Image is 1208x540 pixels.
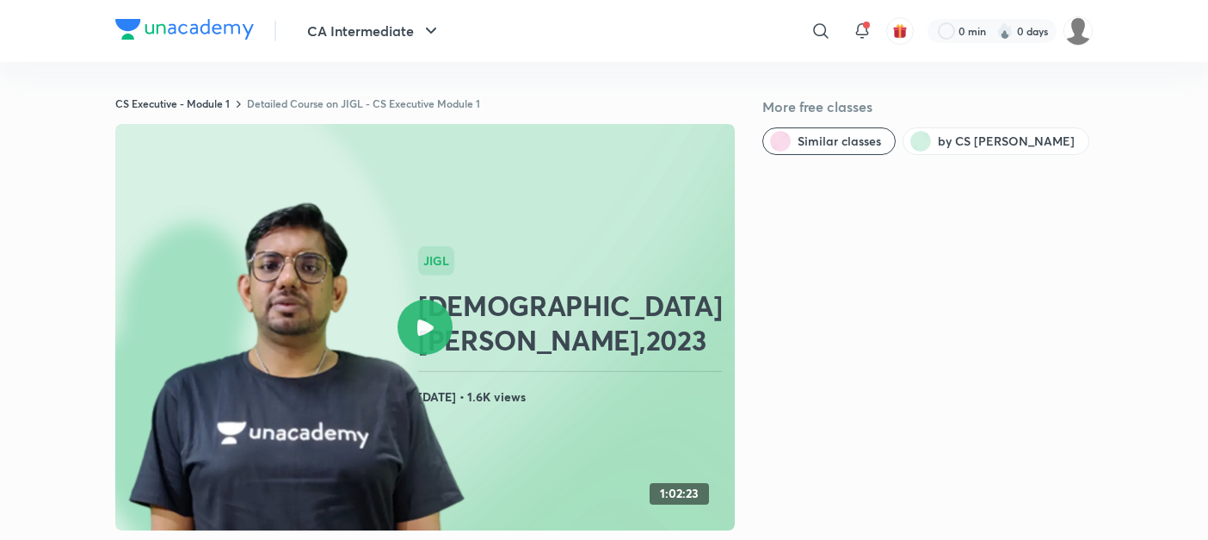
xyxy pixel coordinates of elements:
button: CA Intermediate [297,14,452,48]
h4: 1:02:23 [660,487,699,501]
button: by CS Amit Vohra [903,127,1089,155]
h4: [DATE] • 1.6K views [418,386,728,408]
img: avatar [892,23,908,39]
button: Similar classes [762,127,896,155]
a: Detailed Course on JIGL - CS Executive Module 1 [247,96,480,110]
img: Company Logo [115,19,254,40]
h5: More free classes [762,96,1093,117]
img: adnan [1063,16,1093,46]
a: CS Executive - Module 1 [115,96,230,110]
h2: [DEMOGRAPHIC_DATA][PERSON_NAME],2023 [418,289,728,357]
span: Similar classes [798,133,881,150]
a: Company Logo [115,19,254,44]
span: by CS Amit Vohra [938,133,1075,150]
img: streak [996,22,1014,40]
button: avatar [886,17,914,45]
